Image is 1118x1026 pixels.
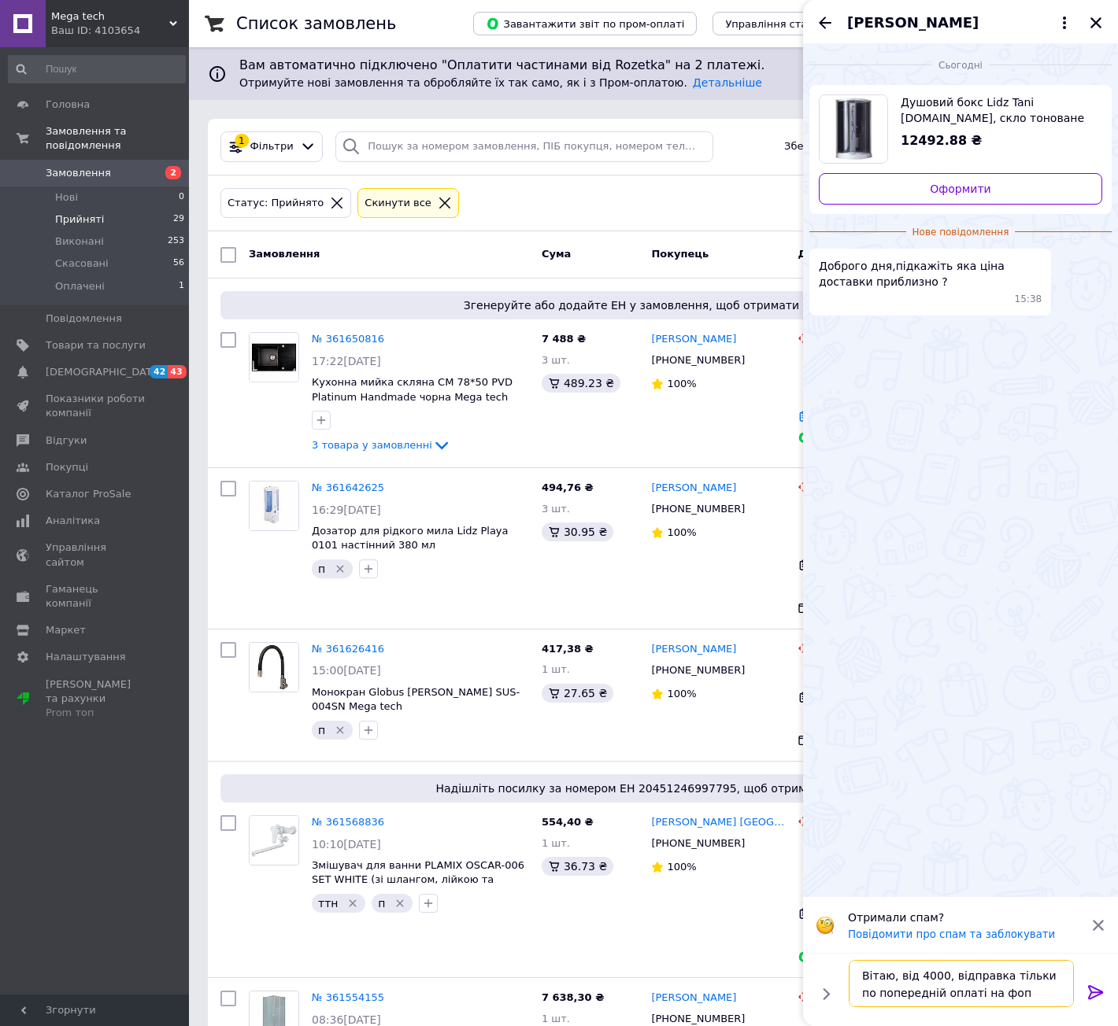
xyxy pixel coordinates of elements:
[312,1013,381,1026] span: 08:36[DATE]
[346,897,359,910] svg: Видалити мітку
[473,12,697,35] button: Завантажити звіт по пром-оплаті
[8,55,186,83] input: Пошук
[798,248,914,260] span: Доставка та оплата
[46,124,189,153] span: Замовлення та повідомлення
[648,660,748,681] div: [PHONE_NUMBER]
[249,481,299,531] a: Фото товару
[173,256,184,271] span: 56
[235,134,249,148] div: 1
[901,94,1090,126] span: Душовий бокс Lidz Tani [DOMAIN_NAME], скло тоноване 4 мм Mega tech
[816,984,836,1004] button: Показати кнопки
[542,522,613,541] div: 30.95 ₴
[819,258,1042,290] span: Доброго дня,підкажіть яка ціна доставки приблизно ?
[249,332,299,382] a: Фото товару
[334,563,346,575] svg: Видалити мітку
[312,991,384,1003] a: № 361554155
[651,481,736,496] a: [PERSON_NAME]
[542,333,586,345] span: 7 488 ₴
[55,234,104,249] span: Виконані
[312,686,520,713] a: Монокран Globus [PERSON_NAME] SUS-004SN Mega tech
[46,650,126,664] span: Налаштування
[55,212,104,227] span: Прийняті
[542,663,570,675] span: 1 шт.
[667,688,696,699] span: 100%
[312,439,451,451] a: 3 товара у замовленні
[1015,293,1042,306] span: 15:38 12.09.2025
[51,9,169,24] span: Mega tech
[651,248,709,260] span: Покупець
[651,332,736,347] a: [PERSON_NAME]
[46,460,88,474] span: Покупці
[648,350,748,371] div: [PHONE_NUMBER]
[250,139,294,154] span: Фільтри
[239,57,1068,75] span: Вам автоматично підключено "Оплатити частинами від Rozetka" на 2 платежі.
[46,392,146,420] span: Показники роботи компанії
[312,859,524,900] a: Змішувач для ванни PLAMIX OSCAR-006 SET WHITE (зі шлангом, лійкою та кронштейном) (PM0703) Mega tech
[312,643,384,655] a: № 361626416
[542,643,594,655] span: 417,38 ₴
[784,139,891,154] span: Збережені фільтри:
[667,861,696,873] span: 100%
[179,190,184,205] span: 0
[901,133,982,148] span: 12492.88 ₴
[542,503,570,515] span: 3 шт.
[318,563,325,575] span: п
[46,514,100,528] span: Аналітика
[542,816,594,828] span: 554,40 ₴
[46,623,86,637] span: Маркет
[46,541,146,569] span: Управління сайтом
[249,248,320,260] span: Замовлення
[816,916,835,935] img: :face_with_monocle:
[847,13,979,33] span: [PERSON_NAME]
[179,279,184,293] span: 1
[378,897,385,910] span: п
[150,365,168,378] span: 42
[542,857,613,876] div: 36.73 ₴
[334,724,346,736] svg: Видалити мітку
[820,95,887,163] img: 6698026035_w640_h640_dushovij-boks-lidz.jpg
[667,378,696,389] span: 100%
[809,57,1112,72] div: 12.09.2025
[648,499,748,519] div: [PHONE_NUMBER]
[848,928,1055,940] button: Повідомити про спам та заблокувати
[312,376,513,403] a: Кухонна мийка скляна CM 78*50 PVD Platinum Handmade чорна Mega tech
[249,815,299,865] a: Фото товару
[55,256,109,271] span: Скасовані
[46,677,146,721] span: [PERSON_NAME] та рахунки
[318,897,338,910] span: ттн
[312,504,381,516] span: 16:29[DATE]
[227,781,1080,796] span: Надішліть посилку за номером ЕН 20451246997795, щоб отримати оплату
[312,333,384,345] a: № 361650816
[335,131,713,162] input: Пошук за номером замовлення, ПІБ покупця, номером телефону, Email, номером накладної
[542,354,570,366] span: 3 шт.
[651,642,736,657] a: [PERSON_NAME]
[168,234,184,249] span: 253
[312,525,514,566] a: Дозатор для рідкого мила Lidz Playa 0101 настінний 380 мл LDPLA0101WHI22316 White Mega tech
[173,212,184,227] span: 29
[224,195,327,212] div: Статус: Прийнято
[848,910,1082,925] p: Отримали спам?
[236,14,396,33] h1: Список замовлень
[542,837,570,849] span: 1 шт.
[651,815,785,830] a: [PERSON_NAME] [GEOGRAPHIC_DATA]
[542,1013,570,1024] span: 1 шт.
[250,643,298,692] img: Фото товару
[55,279,105,293] span: Оплачені
[46,487,131,501] span: Каталог ProSale
[667,526,696,538] span: 100%
[816,13,835,32] button: Назад
[312,838,381,851] span: 10:10[DATE]
[250,333,298,382] img: Фото товару
[651,991,736,1006] a: [PERSON_NAME]
[46,365,162,379] span: [DEMOGRAPHIC_DATA]
[312,816,384,828] a: № 361568836
[486,17,684,31] span: Завантажити звіт по пром-оплаті
[542,684,613,703] div: 27.65 ₴
[318,724,325,736] span: п
[693,76,762,89] a: Детальніше
[542,991,604,1003] span: 7 638,30 ₴
[51,24,189,38] div: Ваш ID: 4103654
